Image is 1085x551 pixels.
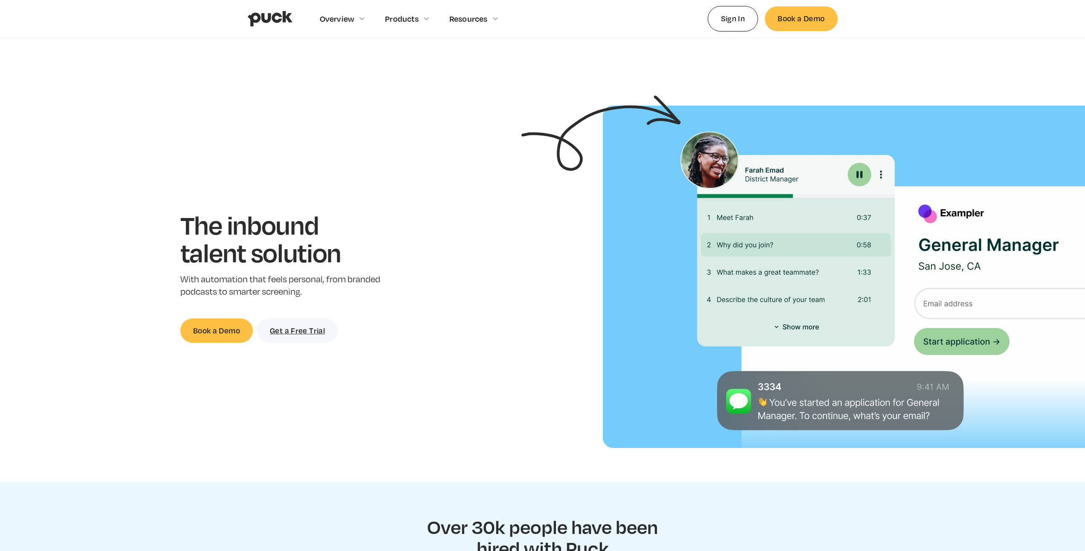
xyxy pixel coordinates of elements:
[180,319,253,343] a: Book a Demo
[180,273,383,298] p: With automation that feels personal, from branded podcasts to smarter screening.
[180,211,383,267] h1: The inbound talent solution
[257,319,338,343] a: Get a Free Trial
[385,14,419,23] div: Products
[765,6,837,31] a: Book a Demo
[320,14,355,23] div: Overview
[708,6,758,31] a: Sign In
[449,14,488,23] div: Resources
